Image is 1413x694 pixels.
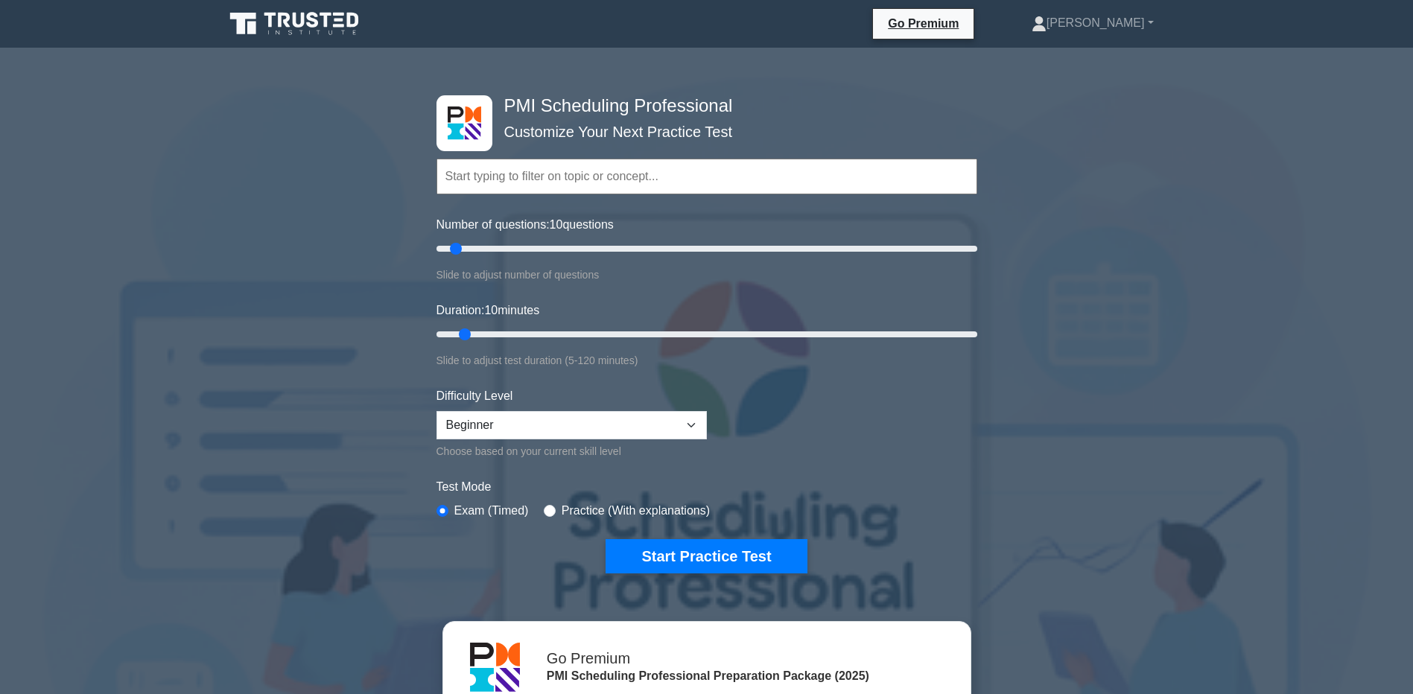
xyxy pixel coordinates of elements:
button: Start Practice Test [606,539,807,573]
label: Practice (With explanations) [562,502,710,520]
label: Number of questions: questions [436,216,614,234]
div: Choose based on your current skill level [436,442,707,460]
label: Difficulty Level [436,387,513,405]
label: Duration: minutes [436,302,540,319]
span: 10 [550,218,563,231]
label: Exam (Timed) [454,502,529,520]
a: Go Premium [879,14,968,33]
label: Test Mode [436,478,977,496]
span: 10 [484,304,498,316]
a: [PERSON_NAME] [996,8,1190,38]
div: Slide to adjust number of questions [436,266,977,284]
div: Slide to adjust test duration (5-120 minutes) [436,351,977,369]
h4: PMI Scheduling Professional [498,95,904,117]
input: Start typing to filter on topic or concept... [436,159,977,194]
